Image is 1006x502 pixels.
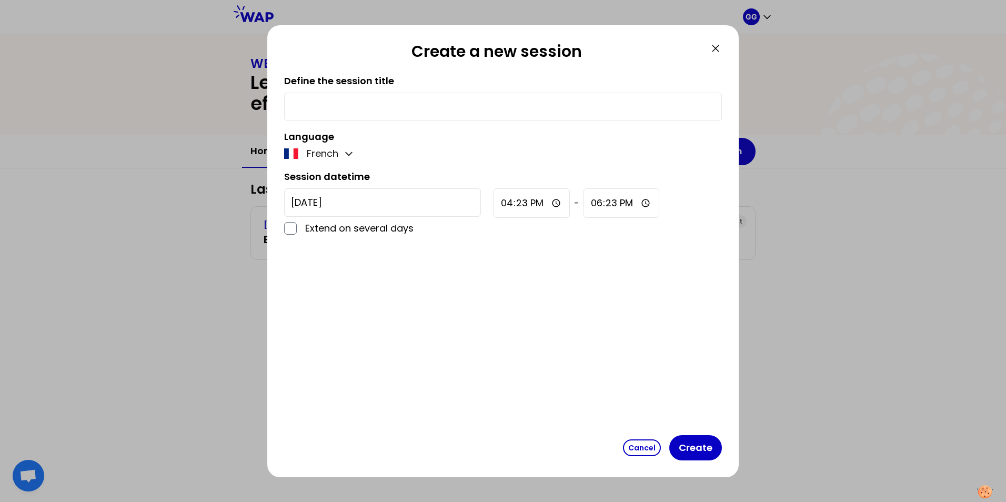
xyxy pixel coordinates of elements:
[284,42,709,65] h2: Create a new session
[623,439,661,456] button: Cancel
[284,130,334,143] label: Language
[284,74,394,87] label: Define the session title
[669,435,722,460] button: Create
[284,170,370,183] label: Session datetime
[305,221,481,236] p: Extend on several days
[307,146,338,161] p: French
[284,188,481,217] input: YYYY-M-D
[574,196,579,210] span: -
